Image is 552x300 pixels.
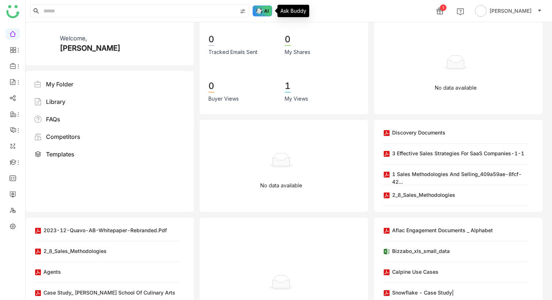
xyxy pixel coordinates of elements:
[208,48,257,56] div: Tracked Emails Sent
[392,289,454,296] div: Snowflake - Case Study|
[43,226,167,234] div: 2023-12-Quavo-AB-Whitepaper-Rebranded.pdf
[392,170,528,186] div: 1 Sales Methodologies and Selling_409a59ae-8fcf-42...
[285,80,291,93] div: 1
[440,4,446,11] div: 1
[60,43,120,54] div: [PERSON_NAME]
[457,8,464,15] img: help.svg
[208,80,214,93] div: 0
[46,97,65,106] div: Library
[285,95,308,103] div: My Views
[285,48,310,56] div: My Shares
[208,95,239,103] div: Buyer Views
[240,8,246,14] img: search-type.svg
[392,191,455,199] div: 2_8_Sales_Methodologies
[46,80,73,89] div: My Folder
[392,268,438,276] div: Calpine Use Cases
[475,5,487,17] img: avatar
[46,132,80,141] div: Competitors
[392,226,493,234] div: Aflac Engagement Documents _ Alphabet
[392,247,450,255] div: Bizzabo_xls_small_data
[435,84,477,92] p: No data available
[392,129,445,136] div: Discovery Documents
[43,289,175,296] div: Case Study_ [PERSON_NAME] School of Culinary Arts
[260,182,302,190] p: No data available
[253,5,272,16] img: ask-buddy-hover.svg
[474,5,543,17] button: [PERSON_NAME]
[43,247,107,255] div: 2_8_Sales_Methodologies
[490,7,532,15] span: [PERSON_NAME]
[34,34,54,54] img: 61307121755ca5673e314e4d
[208,34,214,46] div: 0
[277,5,309,17] div: Ask Buddy
[6,5,19,18] img: logo
[46,150,74,159] div: Templates
[46,115,60,124] div: FAQs
[285,34,291,46] div: 0
[60,34,87,43] div: Welcome,
[43,268,61,276] div: Agents
[392,149,524,157] div: 3 Effective Sales Strategies for SaaS Companies-1-1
